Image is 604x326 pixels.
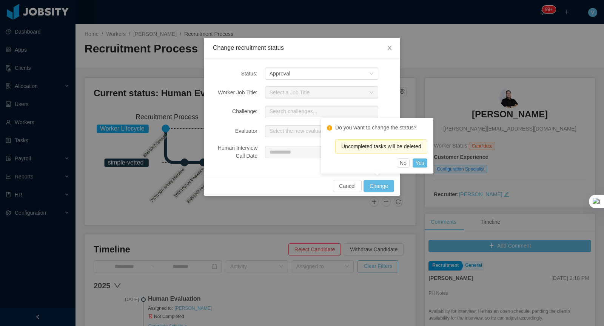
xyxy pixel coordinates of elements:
div: Select a Job Title [270,89,365,96]
i: icon: down [369,71,374,77]
i: icon: close [387,45,393,51]
div: Evaluator [213,127,257,135]
div: Status: [213,70,257,78]
i: icon: exclamation-circle [327,125,332,131]
button: Close [379,38,400,59]
div: Worker Job Title: [213,89,257,97]
button: No [397,158,410,168]
span: Uncompleted tasks will be deleted [341,143,421,149]
button: Change [364,180,394,192]
i: icon: down [369,90,374,95]
div: Challenge: [213,108,257,115]
button: Yes [413,158,427,168]
text: Do you want to change the status? [335,125,417,131]
div: Change recruitment status [213,44,391,52]
button: Cancel [333,180,362,192]
div: Human Interview Call Date [213,144,257,160]
div: Approval [270,68,290,79]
